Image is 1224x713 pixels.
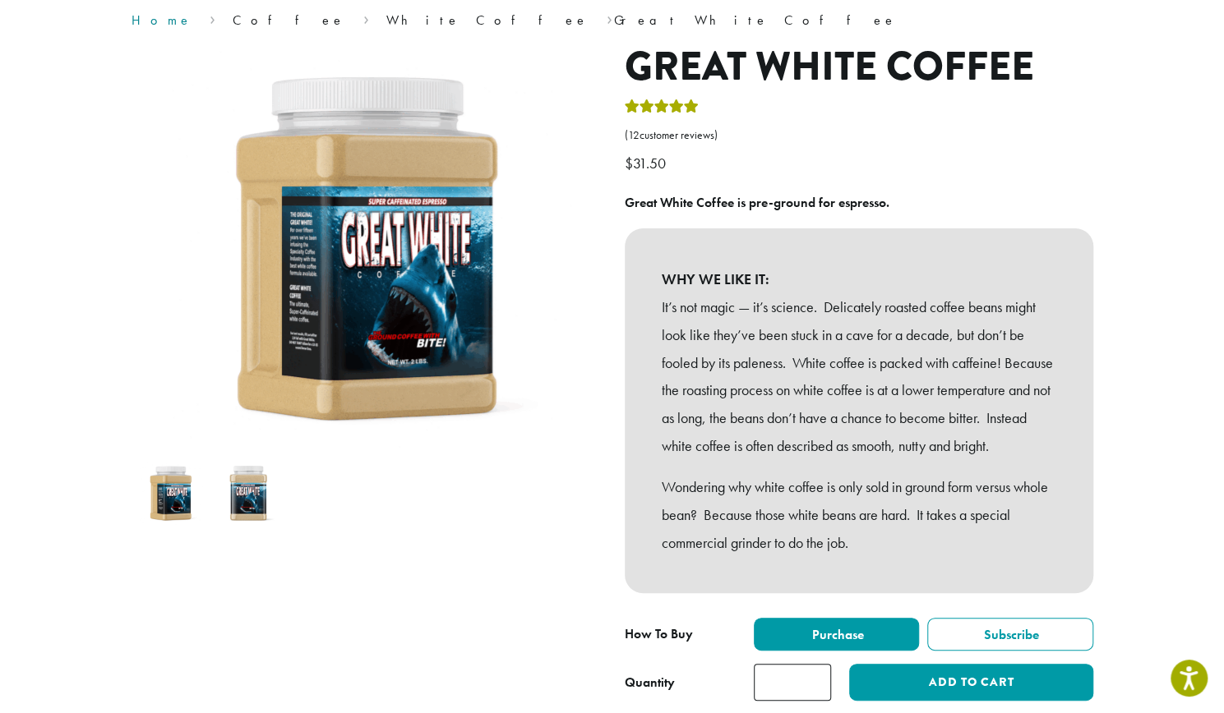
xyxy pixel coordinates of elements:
[233,11,345,29] a: Coffee
[809,626,863,643] span: Purchase
[606,5,612,30] span: ›
[625,154,670,172] bdi: 31.50
[628,128,640,142] span: 12
[386,11,589,29] a: White Coffee
[625,154,633,172] span: $
[625,194,889,211] b: Great White Coffee is pre-ground for espresso.
[216,461,281,526] img: Great White Coffee - Image 2
[754,664,831,701] input: Product quantity
[662,293,1056,460] p: It’s not magic — it’s science. Delicately roasted coffee beans might look like they’ve been stuck...
[132,11,1093,30] nav: Breadcrumb
[132,11,192,29] a: Home
[210,5,215,30] span: ›
[625,625,693,642] span: How To Buy
[849,664,1092,701] button: Add to cart
[138,461,203,526] img: Great White Coffee
[982,626,1039,643] span: Subscribe
[363,5,369,30] span: ›
[625,97,699,122] div: Rated 5.00 out of 5
[625,127,1093,144] a: (12customer reviews)
[662,473,1056,556] p: Wondering why white coffee is only sold in ground form versus whole bean? Because those white bea...
[625,44,1093,91] h1: Great White Coffee
[625,673,675,692] div: Quantity
[662,265,1056,293] b: WHY WE LIKE IT:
